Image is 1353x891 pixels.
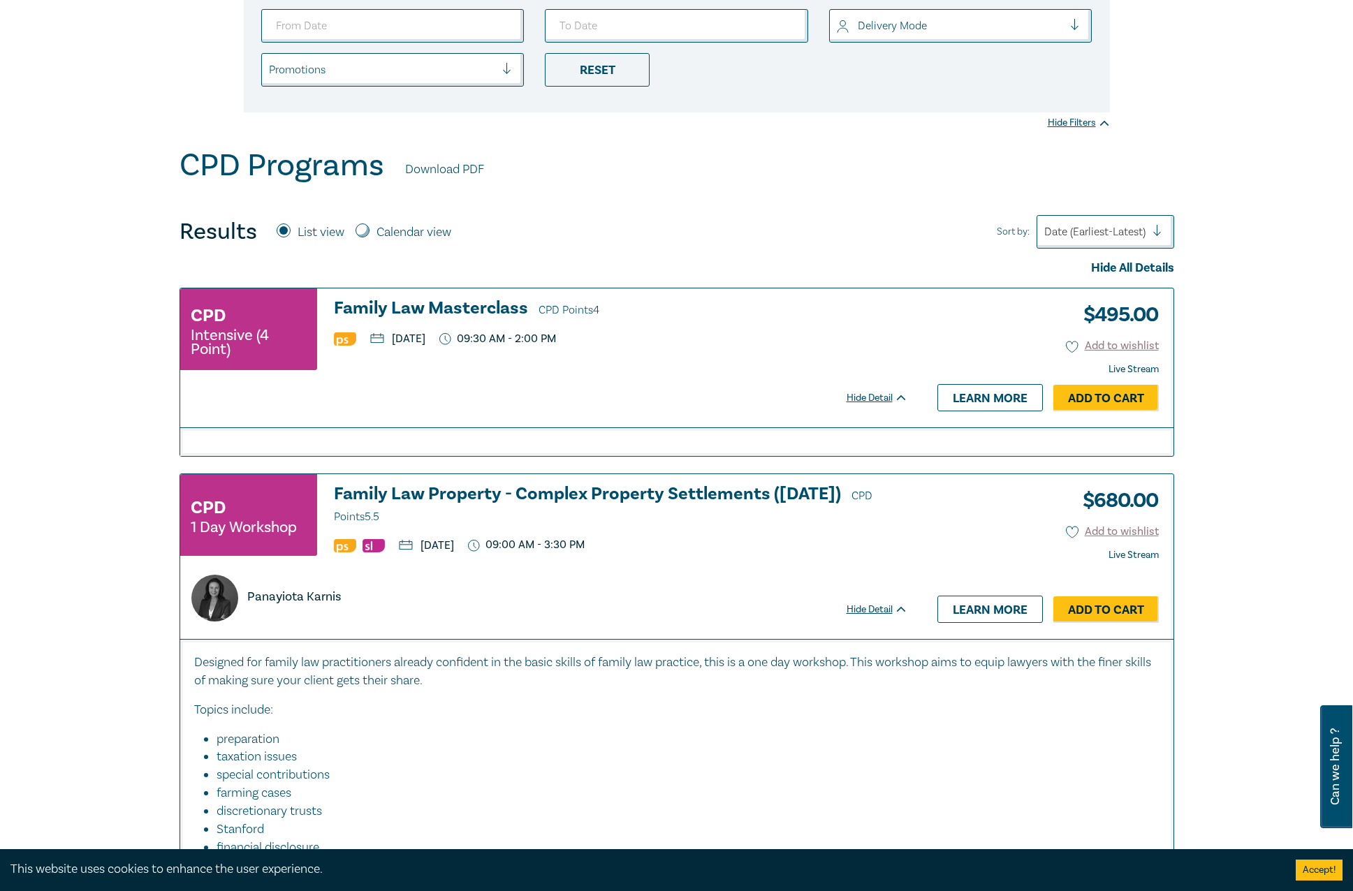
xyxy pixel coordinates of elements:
div: Hide Detail [847,603,923,617]
p: Designed for family law practitioners already confident in the basic skills of family law practic... [194,654,1160,690]
a: Download PDF [405,161,484,179]
p: [DATE] [370,333,425,344]
a: Family Law Masterclass CPD Points4 [334,299,908,320]
a: Add to Cart [1053,596,1159,623]
button: Add to wishlist [1066,338,1159,354]
img: Professional Skills [334,539,356,552]
img: Substantive Law [363,539,385,552]
div: Hide All Details [180,259,1174,277]
h1: CPD Programs [180,147,384,184]
input: From Date [261,9,525,43]
li: special contributions [217,766,1146,784]
input: select [837,18,840,34]
input: Sort by [1044,224,1047,240]
h3: Family Law Property - Complex Property Settlements ([DATE]) [334,485,908,526]
strong: Live Stream [1109,363,1159,376]
div: Hide Filters [1048,116,1110,130]
h3: $ 495.00 [1073,299,1159,331]
span: Can we help ? [1329,714,1342,820]
input: To Date [545,9,808,43]
div: Hide Detail [847,391,923,405]
h3: $ 680.00 [1072,485,1159,517]
img: Professional Skills [334,332,356,346]
span: Sort by: [997,224,1030,240]
label: Calendar view [376,223,451,242]
input: select [269,62,272,78]
p: Topics include: [194,701,1160,719]
li: financial disclosure [217,839,1146,857]
li: preparation [217,730,1146,749]
h3: CPD [191,495,226,520]
span: CPD Points 5.5 [334,489,872,524]
li: farming cases [217,784,1146,802]
p: [DATE] [399,540,454,551]
small: Intensive (4 Point) [191,328,307,356]
li: discretionary trusts [217,802,1146,820]
a: Family Law Property - Complex Property Settlements ([DATE]) CPD Points5.5 [334,485,908,526]
li: taxation issues [217,748,1146,766]
p: 09:30 AM - 2:00 PM [439,332,557,346]
a: Learn more [937,596,1043,622]
label: List view [298,223,344,242]
button: Accept cookies [1296,860,1343,881]
small: 1 Day Workshop [191,520,297,534]
span: CPD Points 4 [539,303,599,317]
strong: Live Stream [1109,549,1159,561]
img: https://s3.ap-southeast-2.amazonaws.com/leo-cussen-store-production-content/Contacts/PANAYIOTA%20... [191,575,238,621]
div: This website uses cookies to enhance the user experience. [10,860,1275,878]
h3: CPD [191,303,226,328]
h4: Results [180,218,257,246]
p: Panayiota Karnis [247,588,341,606]
button: Add to wishlist [1066,524,1159,540]
a: Learn more [937,384,1043,411]
a: Add to Cart [1053,385,1159,411]
h3: Family Law Masterclass [334,299,908,320]
li: Stanford [217,820,1146,839]
div: Reset [545,53,650,87]
p: 09:00 AM - 3:30 PM [468,538,585,552]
